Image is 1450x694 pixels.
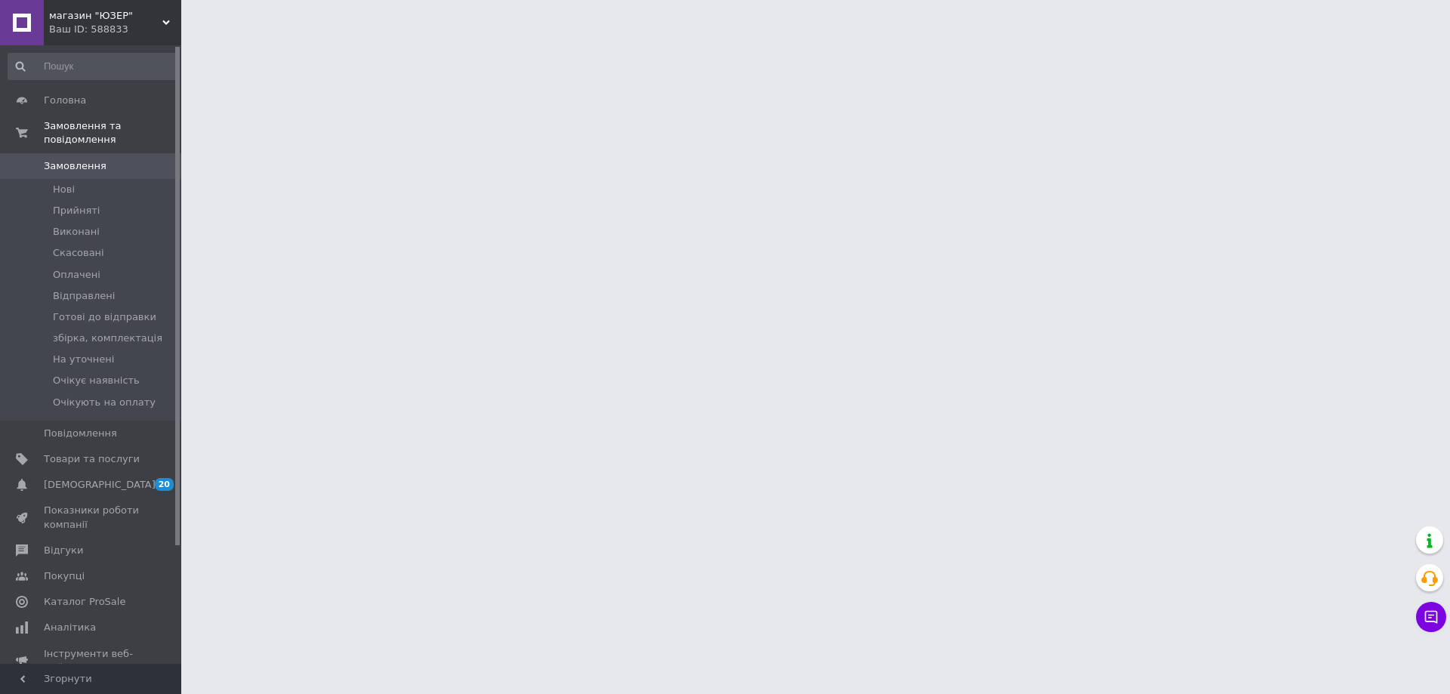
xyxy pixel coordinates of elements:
span: Скасовані [53,246,104,260]
span: Відправлені [53,289,115,303]
span: Товари та послуги [44,452,140,466]
span: На уточнені [53,353,114,366]
span: Каталог ProSale [44,595,125,609]
span: [DEMOGRAPHIC_DATA] [44,478,156,492]
span: Головна [44,94,86,107]
span: 20 [155,478,174,491]
input: Пошук [8,53,178,80]
div: Ваш ID: 588833 [49,23,181,36]
span: Очікують на оплату [53,396,156,409]
span: Замовлення та повідомлення [44,119,181,147]
span: Відгуки [44,544,83,557]
span: Замовлення [44,159,106,173]
span: Оплачені [53,268,100,282]
span: Покупці [44,569,85,583]
span: збірка, комплектація [53,332,162,345]
span: Очікує наявність [53,374,140,387]
span: Показники роботи компанії [44,504,140,531]
span: магазин "ЮЗЕР" [49,9,162,23]
span: Прийняті [53,204,100,217]
button: Чат з покупцем [1416,602,1446,632]
span: Аналітика [44,621,96,634]
span: Нові [53,183,75,196]
span: Повідомлення [44,427,117,440]
span: Інструменти веб-майстра та SEO [44,647,140,674]
span: Готові до відправки [53,310,156,324]
span: Виконані [53,225,100,239]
